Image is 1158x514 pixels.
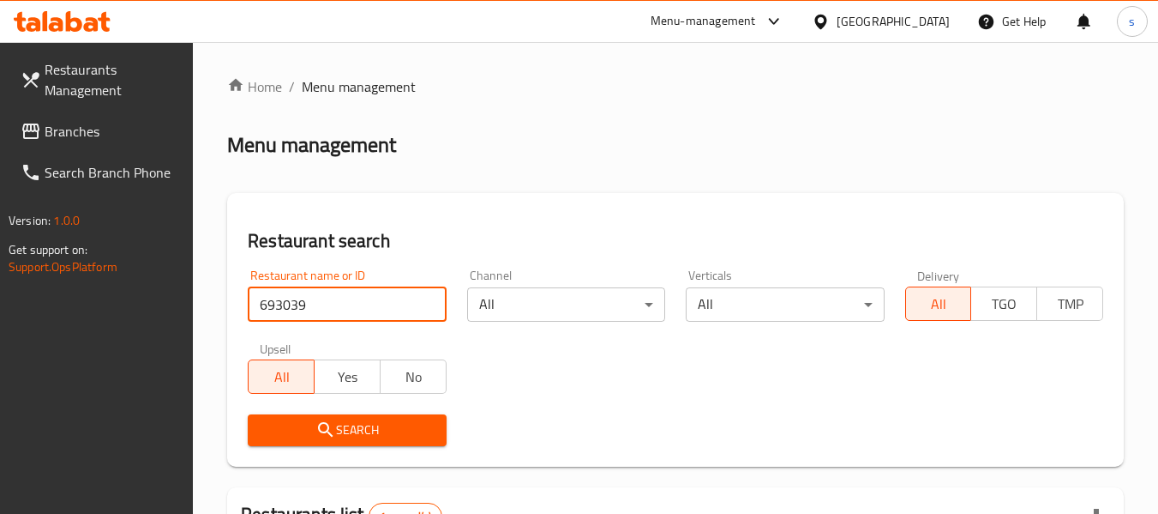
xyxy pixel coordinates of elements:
[314,360,381,394] button: Yes
[651,11,756,32] div: Menu-management
[248,360,315,394] button: All
[45,121,180,142] span: Branches
[913,292,965,317] span: All
[255,365,308,390] span: All
[45,162,180,183] span: Search Branch Phone
[1036,287,1103,321] button: TMP
[837,12,950,31] div: [GEOGRAPHIC_DATA]
[9,209,51,232] span: Version:
[321,365,374,390] span: Yes
[905,287,972,321] button: All
[227,131,396,159] h2: Menu management
[53,209,80,232] span: 1.0.0
[467,287,665,322] div: All
[380,360,447,394] button: No
[9,256,117,278] a: Support.OpsPlatform
[248,287,446,322] input: Search for restaurant name or ID..
[7,152,194,193] a: Search Branch Phone
[289,76,295,97] li: /
[261,420,432,441] span: Search
[7,49,194,111] a: Restaurants Management
[686,287,884,322] div: All
[248,228,1103,254] h2: Restaurant search
[1044,292,1096,317] span: TMP
[970,287,1037,321] button: TGO
[248,414,446,446] button: Search
[917,269,960,281] label: Delivery
[302,76,416,97] span: Menu management
[45,59,180,100] span: Restaurants Management
[1129,12,1135,31] span: s
[9,239,87,261] span: Get support on:
[260,342,291,354] label: Upsell
[227,76,1124,97] nav: breadcrumb
[978,292,1030,317] span: TGO
[7,111,194,152] a: Branches
[387,365,440,390] span: No
[227,76,282,97] a: Home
